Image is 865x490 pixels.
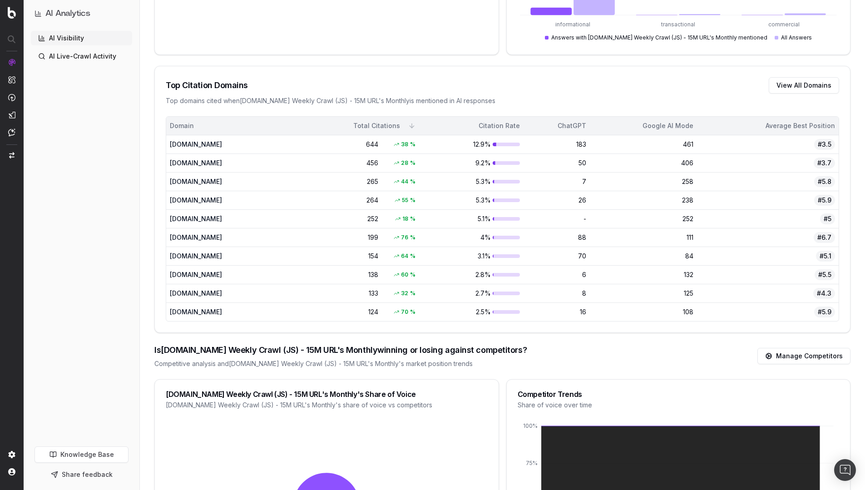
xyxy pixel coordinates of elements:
span: % [410,290,415,297]
h1: AI Analytics [45,7,90,20]
div: 2.5% [427,307,520,317]
div: [DOMAIN_NAME] [170,140,272,149]
span: #3.7 [814,158,835,168]
img: Studio [8,111,15,119]
a: Knowledge Base [35,446,129,463]
div: Top domains cited when [DOMAIN_NAME] Weekly Crawl (JS) - 15M URL's Monthly is mentioned in AI res... [166,96,839,105]
span: #5 [820,213,835,224]
div: [DOMAIN_NAME] Weekly Crawl (JS) - 15M URL's Monthly's share of voice vs competitors [166,401,488,410]
div: 2.7% [427,289,520,298]
div: 4% [427,233,520,242]
div: Citation Rate [427,121,520,130]
div: 111 [593,233,693,242]
div: 132 [593,270,693,279]
div: 258 [593,177,693,186]
div: [DOMAIN_NAME] [170,289,272,298]
div: 124 [347,307,378,317]
div: 50 [527,158,586,168]
div: Answers with [DOMAIN_NAME] Weekly Crawl (JS) - 15M URL's Monthly mentioned [545,34,767,41]
div: Average Best Position [701,121,835,130]
div: 265 [347,177,378,186]
div: [DOMAIN_NAME] [170,214,272,223]
div: 154 [347,252,378,261]
div: Is [DOMAIN_NAME] Weekly Crawl (JS) - 15M URL's Monthly winning or losing against competitors? [154,344,527,356]
div: [DOMAIN_NAME] [170,233,272,242]
div: 70 [389,307,420,317]
tspan: 75% [526,460,538,466]
span: % [410,215,415,223]
div: 264 [347,196,378,205]
div: [DOMAIN_NAME] [170,270,272,279]
div: 125 [593,289,693,298]
div: 456 [347,158,378,168]
span: #6.7 [814,232,835,243]
div: 26 [527,196,586,205]
span: #5.1 [816,251,835,262]
div: 60 [389,270,420,279]
div: [DOMAIN_NAME] [170,252,272,261]
div: Share of voice over time [518,401,840,410]
span: #5.5 [815,269,835,280]
div: 406 [593,158,693,168]
div: 183 [527,140,586,149]
span: #4.3 [813,288,835,299]
div: 8 [527,289,586,298]
div: 16 [527,307,586,317]
tspan: 100% [523,422,538,429]
div: 76 [389,233,420,242]
tspan: commercial [768,21,800,28]
button: Share feedback [35,466,129,483]
a: AI Visibility [31,31,132,45]
div: 3.1% [427,252,520,261]
div: 38 [389,140,420,149]
div: [DOMAIN_NAME] [170,177,272,186]
div: Total Citations [280,121,400,130]
div: 138 [347,270,378,279]
div: Top Citation Domains [166,79,248,92]
span: #3.5 [814,139,835,150]
span: % [410,197,415,204]
button: View All Domains [769,77,839,94]
div: 44 [389,177,420,186]
div: Competitive analysis and [DOMAIN_NAME] Weekly Crawl (JS) - 15M URL's Monthly 's market position t... [154,359,527,368]
img: Botify logo [8,7,16,19]
div: Open Intercom Messenger [834,459,856,481]
div: 32 [389,289,420,298]
span: % [410,159,415,167]
div: 252 [593,214,693,223]
span: % [410,141,415,148]
div: 461 [593,140,693,149]
div: 5.3% [427,196,520,205]
tspan: transactional [661,21,695,28]
span: #5.9 [814,307,835,317]
div: All Answers [775,34,812,41]
div: [DOMAIN_NAME] [170,158,272,168]
div: 199 [347,233,378,242]
div: 28 [389,158,420,168]
div: Google AI Mode [593,121,693,130]
div: 88 [527,233,586,242]
img: Activation [8,94,15,101]
img: Assist [8,129,15,136]
a: Manage Competitors [757,348,850,364]
div: [DOMAIN_NAME] [170,196,272,205]
div: ChatGPT [527,121,586,130]
img: My account [8,468,15,475]
div: 108 [593,307,693,317]
span: % [410,308,415,316]
div: 7 [527,177,586,186]
img: Intelligence [8,76,15,84]
span: % [410,178,415,185]
span: % [410,234,415,241]
div: 64 [389,252,420,261]
div: 5.3% [427,177,520,186]
span: % [410,271,415,278]
img: Analytics [8,59,15,66]
div: [DOMAIN_NAME] Weekly Crawl (JS) - 15M URL's Monthly's Share of Voice [166,391,488,398]
div: 644 [347,140,378,149]
div: Competitor Trends [518,391,840,398]
div: 70 [527,252,586,261]
span: #5.8 [814,176,835,187]
div: 238 [593,196,693,205]
div: [DOMAIN_NAME] [170,307,272,317]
